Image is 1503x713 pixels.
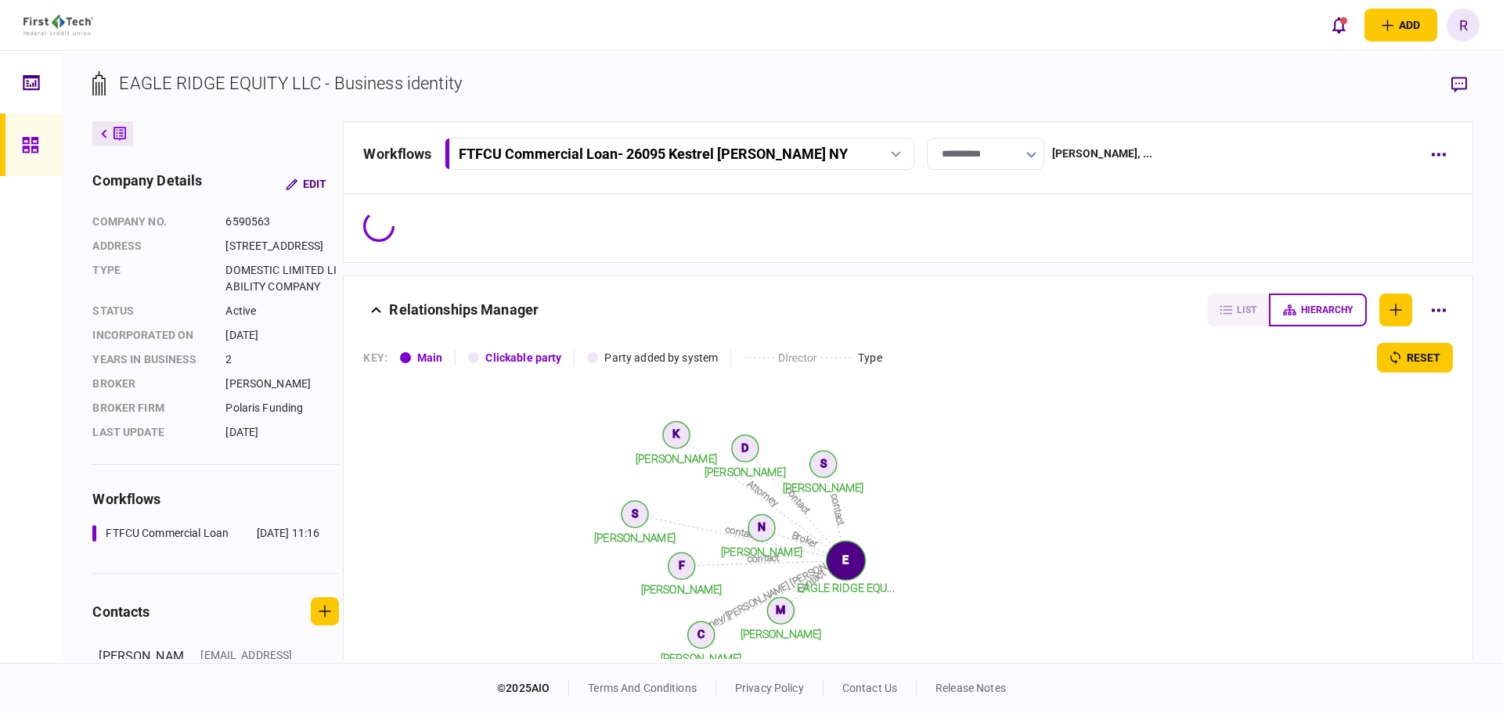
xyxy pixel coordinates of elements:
tspan: [PERSON_NAME] [705,466,786,478]
text: contact [725,524,759,541]
div: Type [92,262,210,295]
div: [DATE] 11:16 [257,525,320,542]
div: status [92,303,210,319]
div: [PERSON_NAME] , ... [1052,146,1152,162]
button: open adding identity options [1364,9,1437,41]
div: Relationships Manager [389,293,539,326]
button: hierarchy [1269,293,1367,326]
text: S [632,507,638,520]
text: D [742,441,749,454]
text: contact [829,493,847,527]
tspan: [PERSON_NAME] [595,531,676,544]
tspan: [PERSON_NAME] [741,628,822,640]
text: Broker [791,529,820,549]
div: Party added by system [604,350,718,366]
div: broker firm [92,400,210,416]
div: years in business [92,351,210,368]
div: contacts [92,601,150,622]
button: open notifications list [1322,9,1355,41]
div: company no. [92,214,210,230]
text: Attorney [745,478,780,509]
div: Active [225,303,339,319]
div: Type [858,350,882,366]
div: 2 [225,351,339,368]
tspan: [PERSON_NAME] [722,546,803,558]
tspan: [PERSON_NAME] [783,481,864,494]
button: R [1447,9,1480,41]
div: [PERSON_NAME] [225,376,339,392]
text: F [679,559,685,571]
text: M [777,603,786,616]
button: reset [1377,343,1453,373]
text: K [673,427,680,440]
div: KEY : [363,350,387,366]
text: contact [748,553,780,564]
span: list [1237,304,1256,315]
div: 6590563 [225,214,339,230]
div: incorporated on [92,327,210,344]
button: Edit [273,170,339,198]
span: hierarchy [1301,304,1353,315]
text: S [820,457,827,470]
tspan: [PERSON_NAME] [661,652,742,664]
text: C [698,628,705,640]
tspan: EAGLE RIDGE EQU... [798,582,895,594]
a: contact us [842,682,897,694]
div: EAGLE RIDGE EQUITY LLC - Business identity [119,70,462,96]
div: workflows [363,143,431,164]
a: release notes [935,682,1006,694]
div: [DATE] [225,424,339,441]
img: client company logo [23,15,93,35]
div: company details [92,170,202,198]
div: workflows [92,488,339,510]
a: FTFCU Commercial Loan[DATE] 11:16 [92,525,319,542]
div: [STREET_ADDRESS] [225,238,339,254]
div: DOMESTIC LIMITED LIABILITY COMPANY [225,262,339,295]
div: FTFCU Commercial Loan - 26095 Kestrel [PERSON_NAME] NY [459,146,848,162]
div: last update [92,424,210,441]
a: privacy policy [735,682,804,694]
text: E [843,553,849,566]
div: Main [417,350,443,366]
div: Broker [92,376,210,392]
button: list [1207,293,1269,326]
div: FTFCU Commercial Loan [106,525,229,542]
div: © 2025 AIO [497,680,569,697]
a: terms and conditions [588,682,697,694]
tspan: [PERSON_NAME] [641,583,723,596]
text: N [758,520,766,533]
text: contact [784,485,813,517]
tspan: [PERSON_NAME] [636,452,718,465]
div: Polaris Funding [225,400,339,416]
div: address [92,238,210,254]
div: [EMAIL_ADDRESS][DOMAIN_NAME] [200,647,302,680]
div: Clickable party [485,350,561,366]
button: FTFCU Commercial Loan- 26095 Kestrel [PERSON_NAME] NY [445,138,914,170]
div: [DATE] [225,327,339,344]
text: Attorney/[PERSON_NAME] [PERSON_NAME] [689,546,856,639]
